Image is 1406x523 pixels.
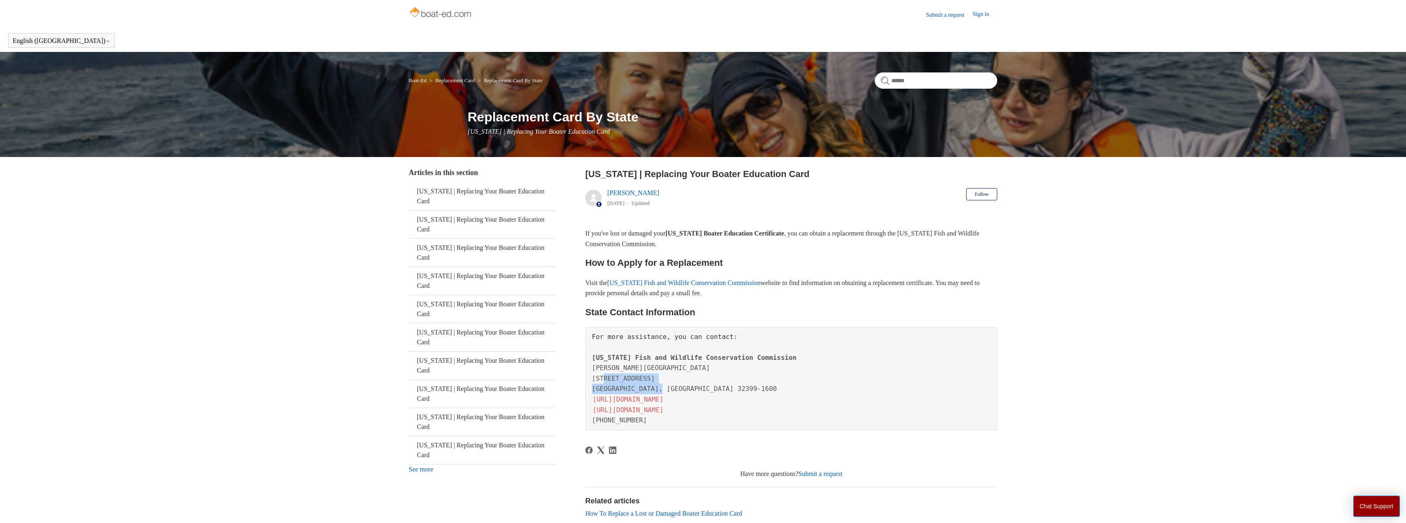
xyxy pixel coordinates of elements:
[585,278,997,299] p: Visit the website to find information on obtaining a replacement certificate. You may need to pro...
[409,211,556,238] a: [US_STATE] | Replacing Your Boater Education Card
[585,327,997,430] pre: For more assistance, you can contact:
[585,469,997,479] div: Have more questions?
[409,77,426,83] a: Boat-Ed
[607,200,625,206] time: 05/23/2024, 10:55
[435,77,475,83] a: Replacement Card
[592,405,664,415] a: [URL][DOMAIN_NAME]
[609,447,616,454] svg: Share this page on LinkedIn
[592,375,777,393] span: [STREET_ADDRESS] [GEOGRAPHIC_DATA], [GEOGRAPHIC_DATA] 32399-1600
[609,447,616,454] a: LinkedIn
[631,200,649,206] li: Updated
[409,77,428,83] li: Boat-Ed
[409,408,556,436] a: [US_STATE] | Replacing Your Boater Education Card
[607,279,761,286] a: [US_STATE] Fish and Wildlife Conservation Commission
[476,77,543,83] li: Replacement Card By State
[585,447,593,454] svg: Share this page on Facebook
[409,380,556,408] a: [US_STATE] | Replacing Your Boater Education Card
[409,239,556,267] a: [US_STATE] | Replacing Your Boater Education Card
[592,364,710,372] span: [PERSON_NAME][GEOGRAPHIC_DATA]
[585,305,997,319] h2: State Contact Information
[592,395,664,404] a: [URL][DOMAIN_NAME]
[585,447,593,454] a: Facebook
[665,230,784,237] strong: [US_STATE] Boater Education Certificate
[597,447,604,454] svg: Share this page on X Corp
[428,77,476,83] li: Replacement Card
[875,72,997,89] input: Search
[585,256,997,270] h2: How to Apply for a Replacement
[409,267,556,295] a: [US_STATE] | Replacing Your Boater Education Card
[973,10,997,20] a: Sign in
[409,295,556,323] a: [US_STATE] | Replacing Your Boater Education Card
[592,354,797,361] span: [US_STATE] Fish and Wildlife Conservation Commission
[409,352,556,379] a: [US_STATE] | Replacing Your Boater Education Card
[607,189,659,196] a: [PERSON_NAME]
[585,496,997,507] h2: Related articles
[409,466,433,473] a: See more
[966,188,997,200] button: Follow Article
[409,323,556,351] a: [US_STATE] | Replacing Your Boater Education Card
[798,470,842,477] a: Submit a request
[409,436,556,464] a: [US_STATE] | Replacing Your Boater Education Card
[585,510,742,517] a: How To Replace a Lost or Damaged Boater Education Card
[484,77,542,83] a: Replacement Card By State
[597,447,604,454] a: X Corp
[592,416,647,424] span: [PHONE_NUMBER]
[13,37,110,45] button: English ([GEOGRAPHIC_DATA])
[585,167,997,181] h2: Florida | Replacing Your Boater Education Card
[1353,496,1400,517] button: Chat Support
[409,5,474,21] img: Boat-Ed Help Center home page
[409,182,556,210] a: [US_STATE] | Replacing Your Boater Education Card
[409,168,478,177] span: Articles in this section
[468,107,997,127] h1: Replacement Card By State
[926,11,973,19] a: Submit a request
[585,228,997,249] p: If you've lost or damaged your , you can obtain a replacement through the [US_STATE] Fish and Wil...
[468,128,610,135] span: [US_STATE] | Replacing Your Boater Education Card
